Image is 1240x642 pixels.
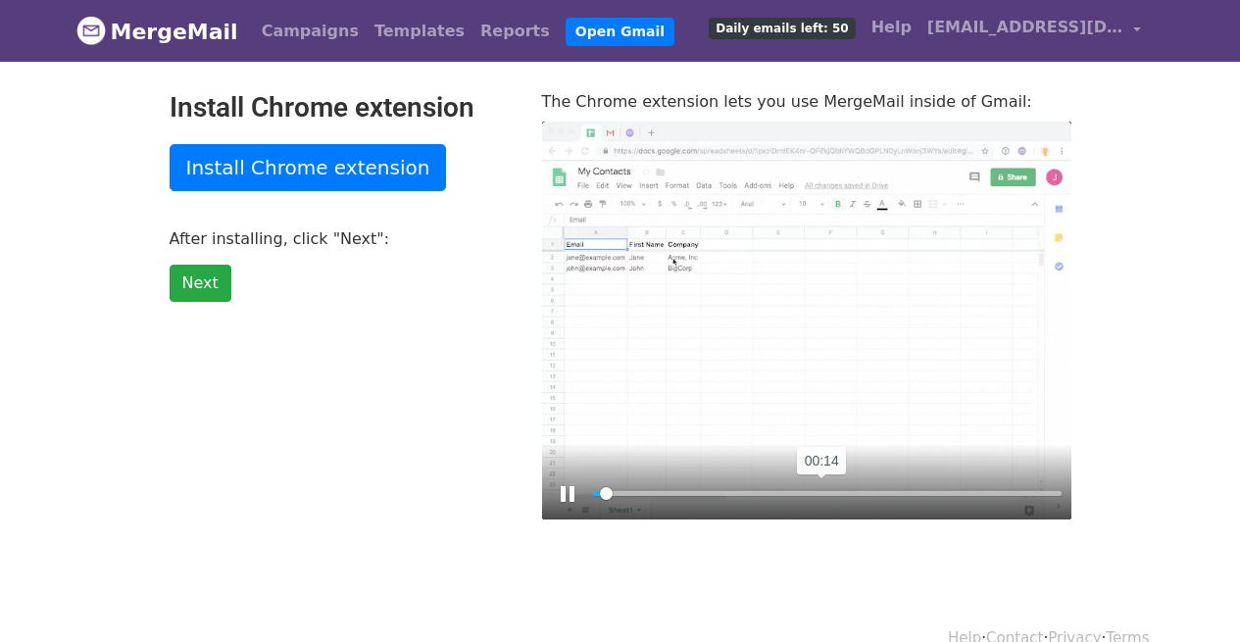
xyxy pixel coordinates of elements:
a: Daily emails left: 50 [701,8,863,47]
a: Open Gmail [566,18,674,46]
span: [EMAIL_ADDRESS][DOMAIN_NAME] [927,16,1123,39]
a: Reports [472,12,558,51]
a: Campaigns [254,12,367,51]
a: [EMAIL_ADDRESS][DOMAIN_NAME] [919,8,1149,54]
span: Daily emails left: 50 [709,18,855,39]
a: Templates [367,12,472,51]
a: Next [170,265,231,302]
input: Seek [593,484,1062,503]
p: After installing, click "Next": [170,228,513,249]
button: Play [552,478,583,510]
h2: Install Chrome extension [170,91,513,124]
a: Install Chrome extension [170,144,447,191]
a: Help [864,8,919,47]
p: The Chrome extension lets you use MergeMail inside of Gmail: [542,91,1071,112]
a: MergeMail [76,11,238,52]
img: MergeMail logo [76,16,106,45]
